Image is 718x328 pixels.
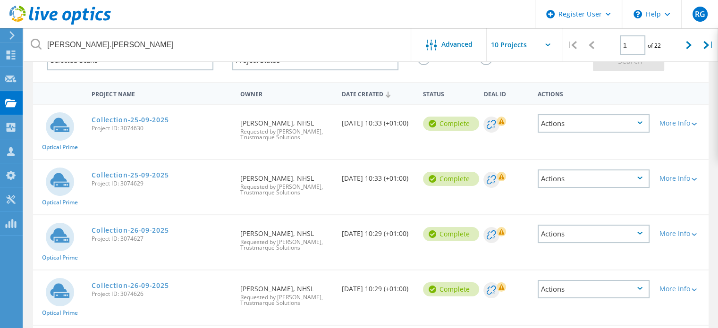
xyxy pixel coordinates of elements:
div: Owner [236,84,337,102]
div: Project Name [87,84,236,102]
div: [PERSON_NAME], NHSL [236,160,337,205]
div: | [562,28,582,62]
span: of 22 [648,42,661,50]
span: Project ID: 3074629 [92,181,231,186]
a: Collection-26-09-2025 [92,282,169,289]
div: Complete [423,172,479,186]
div: Complete [423,227,479,241]
span: Project ID: 3074626 [92,291,231,297]
div: [DATE] 10:33 (+01:00) [337,160,418,191]
a: Collection-25-09-2025 [92,172,169,178]
span: Requested by [PERSON_NAME], Trustmarque Solutions [240,129,332,140]
div: [PERSON_NAME], NHSL [236,105,337,150]
div: Actions [538,280,650,298]
div: [DATE] 10:29 (+01:00) [337,215,418,246]
div: Deal Id [479,84,532,102]
div: Status [418,84,479,102]
a: Collection-26-09-2025 [92,227,169,234]
span: Optical Prime [42,144,78,150]
span: Project ID: 3074627 [92,236,231,242]
a: Live Optics Dashboard [9,20,111,26]
a: Collection-25-09-2025 [92,117,169,123]
div: Actions [538,114,650,133]
div: Actions [533,84,655,102]
span: Requested by [PERSON_NAME], Trustmarque Solutions [240,184,332,195]
div: More Info [659,286,703,292]
span: Requested by [PERSON_NAME], Trustmarque Solutions [240,294,332,306]
div: Actions [538,169,650,188]
span: Project ID: 3074630 [92,126,231,131]
div: [PERSON_NAME], NHSL [236,215,337,260]
span: Optical Prime [42,200,78,205]
span: Advanced [441,41,473,48]
span: Optical Prime [42,310,78,316]
svg: \n [634,10,642,18]
span: Requested by [PERSON_NAME], Trustmarque Solutions [240,239,332,251]
div: Date Created [337,84,418,102]
input: Search projects by name, owner, ID, company, etc [24,28,412,61]
div: More Info [659,120,703,126]
div: More Info [659,230,703,237]
div: [DATE] 10:29 (+01:00) [337,270,418,302]
span: Optical Prime [42,255,78,261]
div: Complete [423,117,479,131]
span: RG [694,10,705,18]
div: [DATE] 10:33 (+01:00) [337,105,418,136]
div: [PERSON_NAME], NHSL [236,270,337,315]
div: Complete [423,282,479,296]
div: More Info [659,175,703,182]
div: Actions [538,225,650,243]
div: | [699,28,718,62]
